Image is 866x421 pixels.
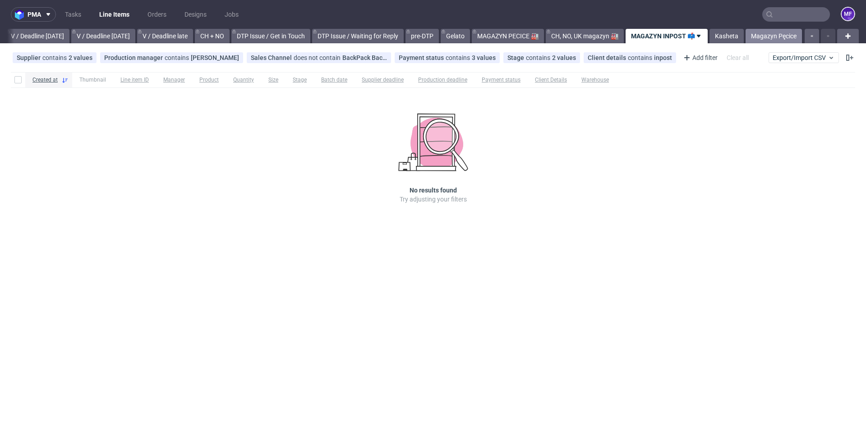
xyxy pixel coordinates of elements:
span: Client details [588,54,628,61]
div: [PERSON_NAME] [191,54,239,61]
span: Manager [163,76,185,84]
span: Size [268,76,278,84]
a: Designs [179,7,212,22]
span: Product [199,76,219,84]
span: contains [526,54,552,61]
a: Tasks [60,7,87,22]
span: Supplier deadline [362,76,404,84]
span: Line item ID [120,76,149,84]
a: V / Deadline late [137,29,193,43]
p: Try adjusting your filters [400,195,467,204]
figcaption: MF [842,8,854,20]
div: Add filter [680,50,719,65]
span: Payment status [482,76,521,84]
span: Sales Channel [251,54,294,61]
span: Stage [293,76,307,84]
a: Jobs [219,7,244,22]
div: 2 values [69,54,92,61]
a: MAGAZYN INPOST 📫 [626,29,708,43]
img: logo [15,9,28,20]
span: Supplier [17,54,42,61]
span: pma [28,11,41,18]
span: Production manager [104,54,165,61]
a: Gelato [441,29,470,43]
span: contains [165,54,191,61]
a: Orders [142,7,172,22]
a: Kasheta [709,29,744,43]
button: pma [11,7,56,22]
a: pre-DTP [405,29,439,43]
span: Export/Import CSV [773,54,835,61]
a: DTP Issue / Get in Touch [231,29,310,43]
span: Stage [507,54,526,61]
h3: No results found [410,186,457,195]
span: does not contain [294,54,342,61]
a: V / Deadline [DATE] [71,29,135,43]
span: contains [446,54,472,61]
span: Quantity [233,76,254,84]
div: inpost [654,54,672,61]
a: Magazyn Pęcice [746,29,802,43]
div: 3 values [472,54,496,61]
div: Clear all [725,51,751,64]
span: Thumbnail [79,76,106,84]
span: Payment status [399,54,446,61]
span: Client Details [535,76,567,84]
span: Production deadline [418,76,467,84]
a: MAGAZYN PECICE 🏭 [472,29,544,43]
a: V / Deadline [DATE] [5,29,69,43]
span: Warehouse [581,76,609,84]
span: Batch date [321,76,347,84]
a: Line Items [94,7,135,22]
a: DTP Issue / Waiting for Reply [312,29,404,43]
span: contains [628,54,654,61]
button: Export/Import CSV [769,52,839,63]
span: contains [42,54,69,61]
a: CH + NO [195,29,230,43]
div: BackPack Back Market [342,54,387,61]
span: Created at [32,76,58,84]
a: CH, NO, UK magazyn 🏭 [546,29,624,43]
div: 2 values [552,54,576,61]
